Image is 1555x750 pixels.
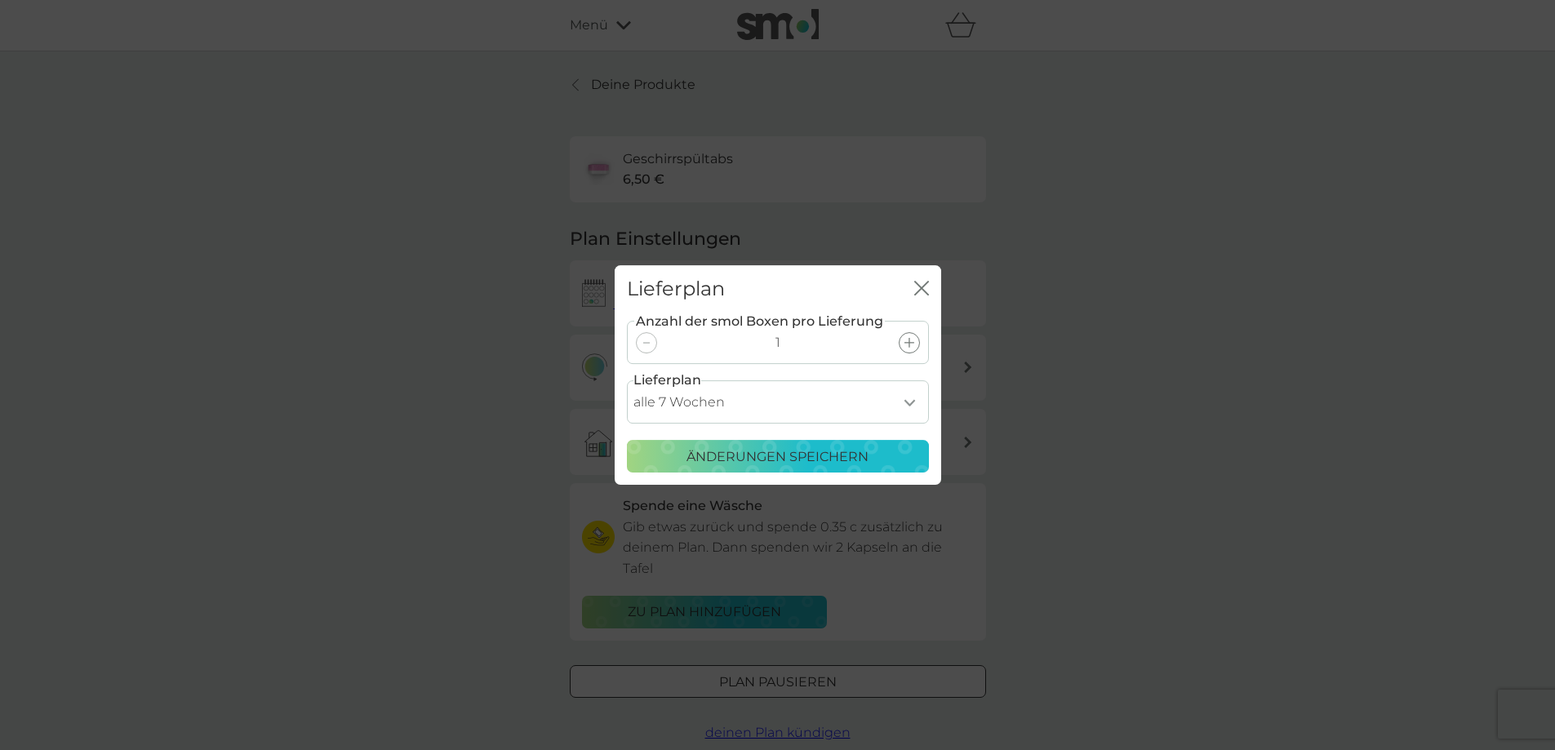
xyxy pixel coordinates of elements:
p: 1 [775,332,780,353]
label: Anzahl der smol Boxen pro Lieferung [634,311,885,332]
h2: Lieferplan [627,277,725,301]
label: Lieferplan [633,370,701,391]
button: Schließen [914,281,929,298]
p: Änderungen speichern [686,446,869,468]
button: Änderungen speichern [627,440,929,473]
